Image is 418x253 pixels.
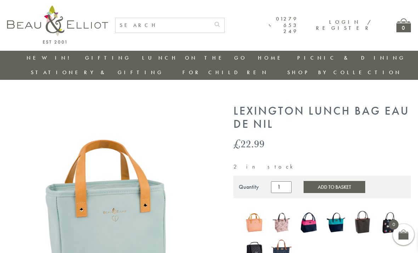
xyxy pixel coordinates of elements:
input: SEARCH [115,18,210,33]
img: Lexington lunch bag blush [244,209,264,236]
a: Boho Luxury Insulated Lunch Bag [271,209,292,237]
a: Home [258,54,286,61]
a: 01279 653 249 [269,16,298,34]
bdi: 22.99 [233,136,265,151]
input: Product quantity [271,181,292,193]
div: Quantity [239,184,259,190]
a: Stationery & Gifting [31,69,164,76]
a: Lunch On The Go [142,54,247,61]
img: Boho Luxury Insulated Lunch Bag [271,209,292,236]
a: Gifting [85,54,131,61]
img: Colour Block Insulated Lunch Bag [299,209,319,236]
img: Dove Insulated Lunch Bag [353,209,373,236]
span: 0 [389,220,399,230]
a: Emily Heart Insulated Lunch Bag [380,211,400,236]
button: Add to Basket [304,181,365,193]
a: Lexington lunch bag blush [244,209,264,237]
a: Colour Block Luxury Insulated Lunch Bag [326,209,346,237]
a: For Children [182,69,269,76]
a: Shop by collection [287,69,402,76]
p: 2 in stock [233,164,411,170]
h1: Lexington Lunch Bag Eau de Nil [233,105,411,131]
a: Dove Insulated Lunch Bag [353,209,373,237]
a: New in! [27,54,74,61]
img: Emily Heart Insulated Lunch Bag [380,211,400,235]
img: Colour Block Luxury Insulated Lunch Bag [326,209,346,236]
a: 0 [396,18,411,32]
a: Colour Block Insulated Lunch Bag [299,209,319,237]
a: Picnic & Dining [297,54,406,61]
a: Login / Register [316,18,372,32]
span: £ [233,136,241,151]
img: logo [7,5,108,44]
